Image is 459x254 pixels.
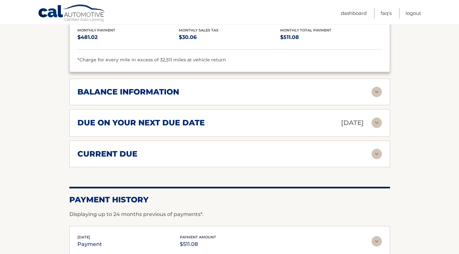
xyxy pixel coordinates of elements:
span: Monthly Sales Tax [179,28,219,32]
h2: balance information [77,87,179,97]
p: $481.02 [77,33,179,42]
h2: Payment History [69,195,390,205]
p: $511.08 [280,33,382,42]
span: *Charge for every mile in excess of 32,511 miles at vehicle return [77,57,226,63]
img: accordion-rest.svg [372,87,382,97]
img: accordion-rest.svg [372,118,382,128]
a: Dashboard [341,8,367,19]
a: Cal Automotive [38,4,106,23]
p: $30.06 [179,33,280,42]
img: accordion-rest.svg [372,149,382,159]
p: Displaying up to 24 months previous of payments*. [69,210,390,218]
a: FAQ's [381,8,392,19]
h2: due on your next due date [77,118,205,128]
h2: current due [77,149,137,159]
a: Logout [406,8,421,19]
span: Monthly Payment [77,28,115,32]
span: [DATE] [77,235,90,239]
img: accordion-rest.svg [372,236,382,247]
p: [DATE] [341,117,364,129]
span: payment amount [180,235,216,239]
p: $511.08 [180,240,216,249]
span: Monthly Total Payment [280,28,331,32]
p: payment [77,240,102,249]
